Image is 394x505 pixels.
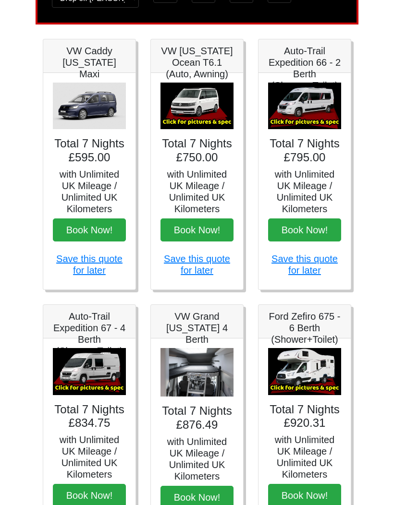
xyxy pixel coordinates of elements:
[268,348,341,395] img: Ford Zefiro 675 - 6 Berth (Shower+Toilet)
[268,137,341,165] h4: Total 7 Nights £795.00
[53,403,126,431] h4: Total 7 Nights £834.75
[164,253,230,276] a: Save this quote for later
[271,253,338,276] a: Save this quote for later
[53,83,126,130] img: VW Caddy California Maxi
[268,168,341,215] h5: with Unlimited UK Mileage / Unlimited UK Kilometers
[53,348,126,395] img: Auto-Trail Expedition 67 - 4 Berth (Shower+Toilet)
[53,137,126,165] h4: Total 7 Nights £595.00
[53,311,126,357] h5: Auto-Trail Expedition 67 - 4 Berth (Shower+Toilet)
[268,218,341,241] button: Book Now!
[160,348,234,397] img: VW Grand California 4 Berth
[268,434,341,480] h5: with Unlimited UK Mileage / Unlimited UK Kilometers
[53,218,126,241] button: Book Now!
[268,45,341,91] h5: Auto-Trail Expedition 66 - 2 Berth (Shower+Toilet)
[160,45,234,80] h5: VW [US_STATE] Ocean T6.1 (Auto, Awning)
[53,434,126,480] h5: with Unlimited UK Mileage / Unlimited UK Kilometers
[160,404,234,432] h4: Total 7 Nights £876.49
[160,168,234,215] h5: with Unlimited UK Mileage / Unlimited UK Kilometers
[160,218,234,241] button: Book Now!
[160,436,234,482] h5: with Unlimited UK Mileage / Unlimited UK Kilometers
[53,168,126,215] h5: with Unlimited UK Mileage / Unlimited UK Kilometers
[268,403,341,431] h4: Total 7 Nights £920.31
[53,45,126,80] h5: VW Caddy [US_STATE] Maxi
[160,311,234,345] h5: VW Grand [US_STATE] 4 Berth
[160,83,234,130] img: VW California Ocean T6.1 (Auto, Awning)
[56,253,123,276] a: Save this quote for later
[268,83,341,130] img: Auto-Trail Expedition 66 - 2 Berth (Shower+Toilet)
[160,137,234,165] h4: Total 7 Nights £750.00
[268,311,341,345] h5: Ford Zefiro 675 - 6 Berth (Shower+Toilet)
